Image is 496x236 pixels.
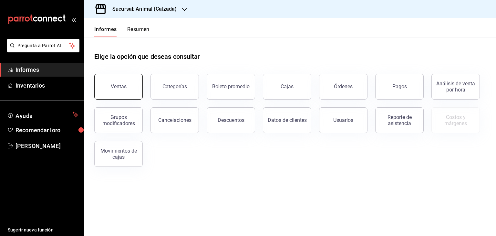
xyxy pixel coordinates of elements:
[212,83,250,90] font: Boleto promedio
[94,26,117,32] font: Informes
[94,141,143,167] button: Movimientos de cajas
[150,74,199,100] button: Categorías
[158,117,191,123] font: Cancelaciones
[333,117,353,123] font: Usuarios
[218,117,244,123] font: Descuentos
[319,74,367,100] button: Órdenes
[15,82,45,89] font: Inventarios
[162,83,187,90] font: Categorías
[387,114,412,126] font: Reporte de asistencia
[94,74,143,100] button: Ventas
[263,107,311,133] button: Datos de clientes
[431,74,480,100] button: Análisis de venta por hora
[8,227,54,232] font: Sugerir nueva función
[100,148,137,160] font: Movimientos de cajas
[444,114,467,126] font: Costos y márgenes
[15,127,60,134] font: Recomendar loro
[334,83,353,90] font: Órdenes
[5,47,79,54] a: Pregunta a Parrot AI
[263,74,311,100] a: Cajas
[436,80,475,93] font: Análisis de venta por hora
[15,143,61,149] font: [PERSON_NAME]
[127,26,150,32] font: Resumen
[94,26,150,37] div: pestañas de navegación
[207,74,255,100] button: Boleto promedio
[102,114,135,126] font: Grupos modificadores
[268,117,307,123] font: Datos de clientes
[281,83,294,90] font: Cajas
[111,83,127,90] font: Ventas
[319,107,367,133] button: Usuarios
[150,107,199,133] button: Cancelaciones
[375,74,424,100] button: Pagos
[431,107,480,133] button: Contrata inventarios para ver este informe
[94,53,200,60] font: Elige la opción que deseas consultar
[15,113,33,119] font: Ayuda
[112,6,177,12] font: Sucursal: Animal (Calzada)
[94,107,143,133] button: Grupos modificadores
[17,43,61,48] font: Pregunta a Parrot AI
[71,17,76,22] button: abrir_cajón_menú
[7,39,79,52] button: Pregunta a Parrot AI
[375,107,424,133] button: Reporte de asistencia
[207,107,255,133] button: Descuentos
[392,83,407,90] font: Pagos
[15,66,39,73] font: Informes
